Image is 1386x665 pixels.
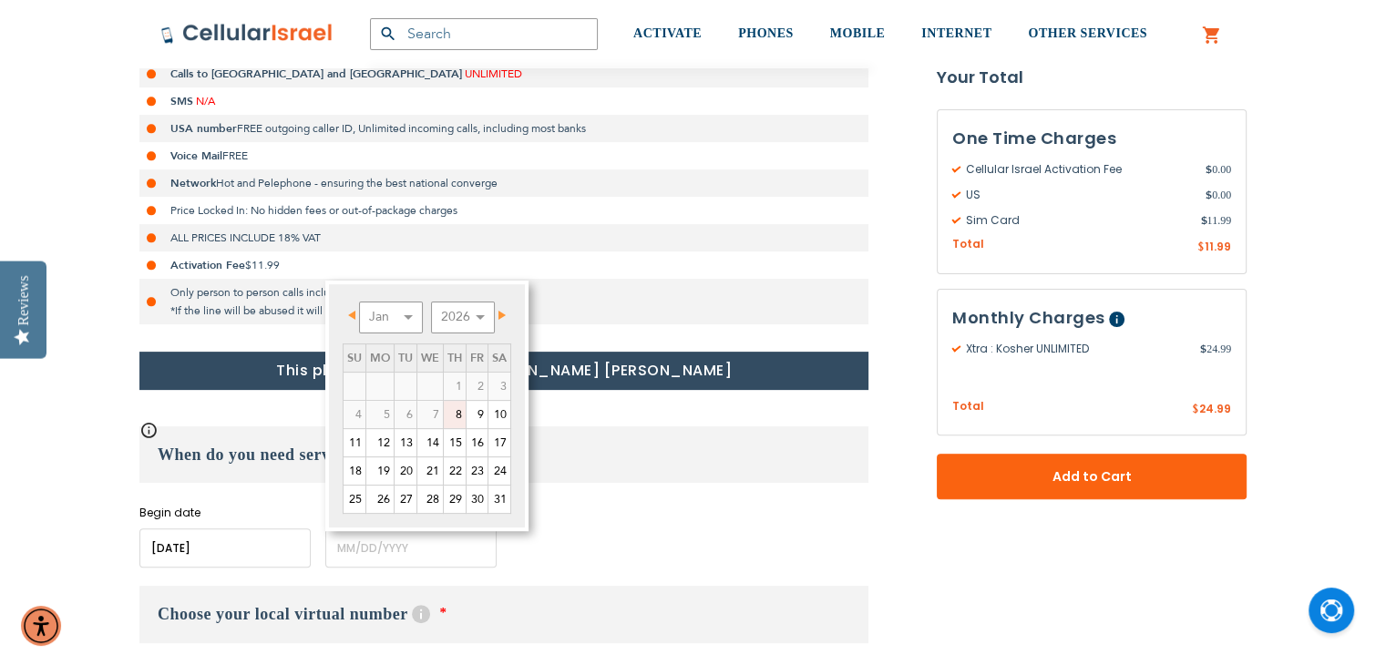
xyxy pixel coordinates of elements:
[467,486,488,513] a: 30
[417,429,443,456] a: 14
[417,486,443,513] a: 28
[952,212,1200,229] span: Sim Card
[237,121,586,136] span: FREE outgoing caller ID, Unlimited incoming calls, including most banks
[344,401,365,428] span: 4
[444,429,466,456] a: 15
[997,467,1186,486] span: Add to Cart
[1200,212,1206,229] span: $
[170,121,237,136] strong: USA number
[370,18,598,50] input: Search
[366,486,394,513] a: 26
[417,457,443,485] a: 21
[170,66,462,81] strong: Calls to [GEOGRAPHIC_DATA] and [GEOGRAPHIC_DATA]
[1199,401,1231,416] span: 24.99
[952,236,984,253] span: Total
[467,401,488,428] a: 9
[465,66,522,81] span: UNLIMITED
[139,224,868,251] li: ALL PRICES INCLUDE 18% VAT
[1200,341,1206,357] span: $
[1192,402,1199,418] span: $
[937,64,1247,91] strong: Your Total
[395,486,416,513] a: 27
[921,26,991,40] span: INTERNET
[417,401,443,428] span: 7
[1206,161,1231,178] span: 0.00
[139,197,868,224] li: Price Locked In: No hidden fees or out-of-package charges
[139,426,868,483] h3: When do you need service?
[170,148,222,163] strong: Voice Mail
[412,605,430,623] span: Help
[1109,312,1124,327] span: Help
[139,528,311,568] input: MM/DD/YYYY
[952,125,1231,152] h3: One Time Charges
[952,398,984,415] span: Total
[1197,240,1205,256] span: $
[487,304,509,327] a: Next
[395,401,416,428] span: 6
[1205,239,1231,254] span: 11.99
[1200,341,1231,357] span: 24.99
[952,187,1206,203] span: US
[444,401,466,428] a: 8
[216,176,498,190] span: Hot and Pelephone - ensuring the best national converge
[952,306,1105,329] span: Monthly Charges
[222,148,248,163] span: FREE
[366,457,394,485] a: 19
[196,94,215,108] span: N/A
[15,275,32,325] div: Reviews
[444,486,466,513] a: 29
[937,454,1247,499] button: Add to Cart
[170,258,245,272] strong: Activation Fee
[830,26,886,40] span: MOBILE
[139,352,868,390] h1: This plan is approved by [PERSON_NAME] [PERSON_NAME]
[359,302,423,333] select: Select month
[488,401,510,428] a: 10
[467,429,488,456] a: 16
[498,311,506,320] span: Next
[1206,161,1212,178] span: $
[444,457,466,485] a: 22
[738,26,794,40] span: PHONES
[160,23,334,45] img: Cellular Israel Logo
[395,457,416,485] a: 20
[1200,212,1231,229] span: 11.99
[1206,187,1212,203] span: $
[1206,187,1231,203] span: 0.00
[488,457,510,485] a: 24
[366,429,394,456] a: 12
[395,429,416,456] a: 13
[343,400,365,428] td: minimum 5 days rental Or minimum 4 months on Long term plans
[366,401,394,428] span: 5
[1028,26,1147,40] span: OTHER SERVICES
[325,528,497,568] input: MM/DD/YYYY
[488,486,510,513] a: 31
[365,400,394,428] td: minimum 5 days rental Or minimum 4 months on Long term plans
[170,94,193,108] strong: SMS
[467,457,488,485] a: 23
[488,429,510,456] a: 17
[344,486,365,513] a: 25
[139,505,311,521] label: Begin date
[348,311,355,320] span: Prev
[158,605,407,623] span: Choose your local virtual number
[431,302,495,333] select: Select year
[139,279,868,324] li: Only person to person calls included [not including hot lines] *If the line will be abused it wil...
[344,429,365,456] a: 11
[952,161,1206,178] span: Cellular Israel Activation Fee
[245,258,280,272] span: $11.99
[344,457,365,485] a: 18
[395,400,417,428] td: minimum 5 days rental Or minimum 4 months on Long term plans
[417,400,444,428] td: minimum 5 days rental Or minimum 4 months on Long term plans
[21,606,61,646] div: Accessibility Menu
[952,341,1200,357] span: Xtra : Kosher UNLIMITED
[170,176,216,190] strong: Network
[344,304,367,327] a: Prev
[633,26,702,40] span: ACTIVATE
